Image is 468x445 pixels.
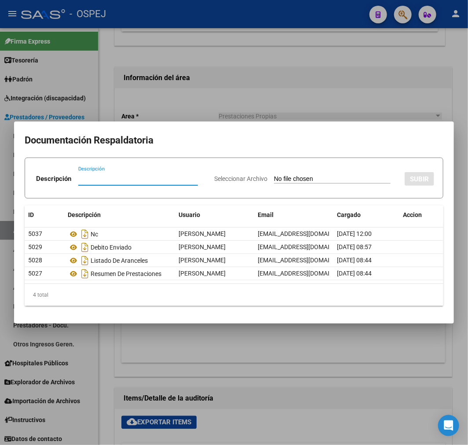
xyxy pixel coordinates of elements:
span: [PERSON_NAME] [179,257,226,264]
p: Descripción [36,174,71,184]
span: Email [258,211,274,218]
span: [DATE] 12:00 [337,230,372,237]
datatable-header-cell: Descripción [64,206,175,224]
span: [DATE] 08:44 [337,257,372,264]
i: Descargar documento [79,267,91,281]
span: 5028 [28,257,42,264]
span: Descripción [68,211,101,218]
button: SUBIR [405,172,434,186]
span: [DATE] 08:57 [337,243,372,250]
span: [DATE] 08:44 [337,270,372,277]
span: Cargado [337,211,361,218]
div: Listado De Aranceles [68,254,172,268]
datatable-header-cell: Accion [399,206,443,224]
span: Seleccionar Archivo [214,175,267,182]
span: Usuario [179,211,200,218]
div: Resumen De Prestaciones [68,267,172,281]
span: [PERSON_NAME] [179,270,226,277]
datatable-header-cell: Usuario [175,206,254,224]
datatable-header-cell: ID [25,206,64,224]
span: [PERSON_NAME] [179,230,226,237]
i: Descargar documento [79,227,91,241]
div: Nc [68,227,172,241]
span: [EMAIL_ADDRESS][DOMAIN_NAME] [258,243,355,250]
span: [EMAIL_ADDRESS][DOMAIN_NAME] [258,230,355,237]
div: 4 total [25,284,443,306]
datatable-header-cell: Email [254,206,333,224]
i: Descargar documento [79,240,91,254]
span: ID [28,211,34,218]
div: Open Intercom Messenger [438,415,459,436]
span: SUBIR [410,175,429,183]
span: 5027 [28,270,42,277]
span: Accion [403,211,422,218]
datatable-header-cell: Cargado [333,206,399,224]
div: Debito Enviado [68,240,172,254]
span: 5037 [28,230,42,237]
h2: Documentación Respaldatoria [25,132,443,149]
span: [PERSON_NAME] [179,243,226,250]
span: [EMAIL_ADDRESS][DOMAIN_NAME] [258,257,355,264]
span: 5029 [28,243,42,250]
i: Descargar documento [79,254,91,268]
span: [EMAIL_ADDRESS][DOMAIN_NAME] [258,270,355,277]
